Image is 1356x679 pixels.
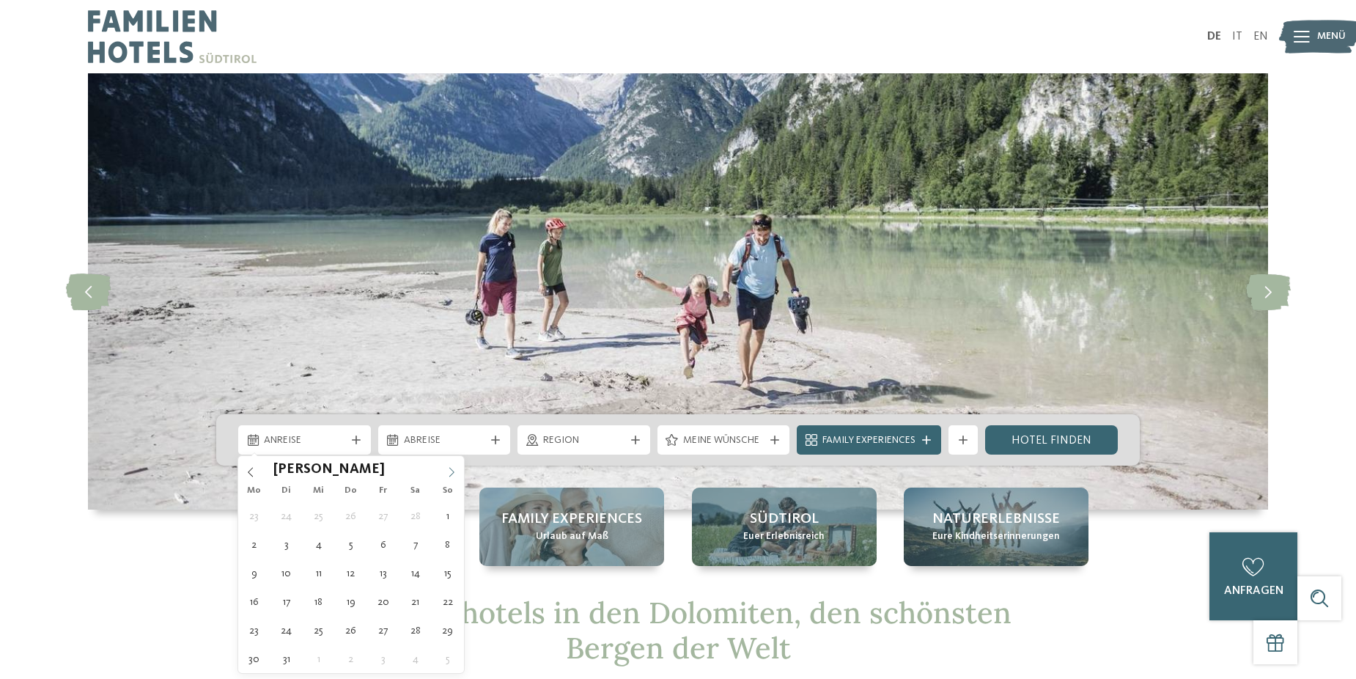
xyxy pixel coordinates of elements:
[399,486,432,496] span: Sa
[743,529,825,544] span: Euer Erlebnisreich
[683,433,764,448] span: Meine Wünsche
[304,559,333,587] span: März 11, 2026
[336,645,365,673] span: April 2, 2026
[536,529,608,544] span: Urlaub auf Maß
[479,488,664,566] a: Familienhotels in den Dolomiten: Urlaub im Reich der bleichen Berge Family Experiences Urlaub auf...
[88,73,1268,510] img: Familienhotels in den Dolomiten: Urlaub im Reich der bleichen Berge
[822,433,915,448] span: Family Experiences
[501,509,642,529] span: Family Experiences
[433,502,462,530] span: März 1, 2026
[336,587,365,616] span: März 19, 2026
[404,433,485,448] span: Abreise
[369,530,397,559] span: März 6, 2026
[401,616,430,645] span: März 28, 2026
[336,616,365,645] span: März 26, 2026
[433,645,462,673] span: April 5, 2026
[401,587,430,616] span: März 21, 2026
[336,530,365,559] span: März 5, 2026
[369,616,397,645] span: März 27, 2026
[985,425,1118,455] a: Hotel finden
[303,486,335,496] span: Mi
[264,433,345,448] span: Anreise
[272,616,301,645] span: März 24, 2026
[1207,31,1221,43] a: DE
[272,645,301,673] span: März 31, 2026
[932,509,1060,529] span: Naturerlebnisse
[385,461,433,477] input: Year
[304,645,333,673] span: April 1, 2026
[904,488,1088,566] a: Familienhotels in den Dolomiten: Urlaub im Reich der bleichen Berge Naturerlebnisse Eure Kindheit...
[272,530,301,559] span: März 3, 2026
[336,559,365,587] span: März 12, 2026
[272,587,301,616] span: März 17, 2026
[1209,532,1297,620] a: anfragen
[240,616,268,645] span: März 23, 2026
[543,433,624,448] span: Region
[432,486,464,496] span: So
[240,645,268,673] span: März 30, 2026
[367,486,399,496] span: Fr
[304,502,333,530] span: Februar 25, 2026
[1232,31,1242,43] a: IT
[401,530,430,559] span: März 7, 2026
[304,616,333,645] span: März 25, 2026
[1317,29,1346,44] span: Menü
[240,587,268,616] span: März 16, 2026
[335,486,367,496] span: Do
[344,594,1012,667] span: Familienhotels in den Dolomiten, den schönsten Bergen der Welt
[433,616,462,645] span: März 29, 2026
[1224,585,1283,597] span: anfragen
[272,502,301,530] span: Februar 24, 2026
[692,488,877,566] a: Familienhotels in den Dolomiten: Urlaub im Reich der bleichen Berge Südtirol Euer Erlebnisreich
[240,559,268,587] span: März 9, 2026
[369,559,397,587] span: März 13, 2026
[433,587,462,616] span: März 22, 2026
[401,645,430,673] span: April 4, 2026
[270,486,303,496] span: Di
[369,502,397,530] span: Februar 27, 2026
[932,529,1060,544] span: Eure Kindheitserinnerungen
[238,486,270,496] span: Mo
[336,502,365,530] span: Februar 26, 2026
[240,530,268,559] span: März 2, 2026
[304,587,333,616] span: März 18, 2026
[401,502,430,530] span: Februar 28, 2026
[273,463,385,477] span: [PERSON_NAME]
[304,530,333,559] span: März 4, 2026
[401,559,430,587] span: März 14, 2026
[1253,31,1268,43] a: EN
[433,559,462,587] span: März 15, 2026
[369,587,397,616] span: März 20, 2026
[433,530,462,559] span: März 8, 2026
[240,502,268,530] span: Februar 23, 2026
[750,509,819,529] span: Südtirol
[272,559,301,587] span: März 10, 2026
[369,645,397,673] span: April 3, 2026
